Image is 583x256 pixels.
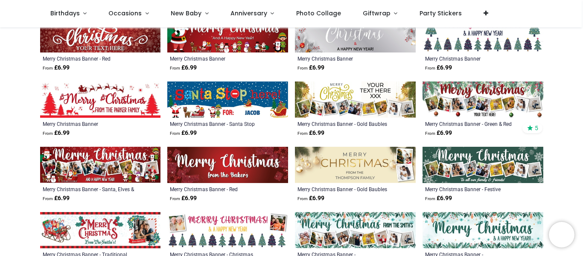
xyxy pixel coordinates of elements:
img: Personalised Merry Christmas Banner - Gold Baubles Festive - Custom Text & 2 Photo Upload [295,147,416,183]
img: Personalised Merry Christmas Banner - Gold Baubles Xmas & New Year - Custom Text & 9 Photo Upload [295,81,416,118]
strong: £ 6.99 [170,64,197,72]
span: From [425,196,435,201]
strong: £ 6.99 [43,129,70,137]
span: From [43,66,53,70]
span: Occasions [108,9,142,17]
strong: £ 6.99 [425,194,452,203]
a: Merry Christmas Banner [297,55,390,62]
a: Merry Christmas Banner - Festive Snowflakes Green [425,186,518,192]
a: Merry Christmas Banner [170,55,262,62]
span: From [43,131,53,136]
span: From [43,196,53,201]
strong: £ 6.99 [425,64,452,72]
img: Personalised Merry Christmas Banner - Holly & Ivy - Custom Text [423,212,543,248]
strong: £ 6.99 [170,194,197,203]
strong: £ 6.99 [43,194,70,203]
img: Personalised Merry Christmas Banner - Red Snowflakes Sparkle - Custom Text [167,147,288,183]
a: Merry Christmas Banner [43,120,135,127]
span: New Baby [171,9,201,17]
span: From [297,196,308,201]
span: From [170,131,180,136]
a: Merry Christmas Banner - Red Snowflakes [43,55,135,62]
img: Merry Christmas Banner - Santa Elves & Snowman [167,16,288,52]
a: Merry Christmas Banner - Santa, Elves & Snowman [43,186,135,192]
img: Personalised Merry Christmas Banner - Traditional Santa Sleigh - Custom Text & 1 Photo Upload [40,212,161,248]
span: Party Stickers [420,9,462,17]
img: Personalised Merry Christmas Banner - Red Snowflakes - Custom Text [40,16,161,52]
img: Personalised Merry Christmas Banner - Festive Snowflakes Green - 9 Photo Upload [423,147,543,183]
strong: £ 6.99 [297,194,324,203]
span: Photo Collage [296,9,341,17]
img: Personalised Merry Christmas Banner - Santa Stop Here! - Custom Name [167,81,288,118]
span: From [425,66,435,70]
span: 5 [535,124,538,132]
span: From [297,131,308,136]
img: Personalised Merry Christmas Banner - Christmas Tree Design - 2 Photo Upload [167,212,288,248]
img: Personalised Merry Christmas Banner - Holly & Ivy - Custom Text & 9 Photo Upload [295,212,416,248]
strong: £ 6.99 [43,64,70,72]
strong: £ 6.99 [170,129,197,137]
span: From [425,131,435,136]
strong: £ 6.99 [297,64,324,72]
img: Personalised Merry Christmas Banner - Santa, Elves & Snowman - Custom Text & 9 Photo Upload [40,147,161,183]
span: From [170,196,180,201]
span: Anniversary [230,9,267,17]
img: Merry Christmas Banner - Santa & Reindeer Red [40,81,161,118]
strong: £ 6.99 [297,129,324,137]
a: Merry Christmas Banner - Green & Red Baubles [425,120,518,127]
span: Birthdays [50,9,80,17]
a: Merry Christmas Banner - Red Snowflakes Sparkle [170,186,262,192]
iframe: Brevo live chat [549,222,574,247]
a: Merry Christmas Banner [425,55,518,62]
a: Merry Christmas Banner - Santa Stop Here! [170,120,262,127]
span: From [170,66,180,70]
span: Giftwrap [363,9,391,17]
a: Merry Christmas Banner - Gold Baubles Xmas & New Year [297,120,390,127]
a: Merry Christmas Banner - Gold Baubles Festive [297,186,390,192]
img: Merry Christmas Banner - Christmas Tree Design Festive [423,16,543,52]
span: From [297,66,308,70]
img: Personalised Merry Christmas Banner - Green & Red Baubles - Custom Text & 9 Photo Upload [423,81,543,118]
strong: £ 6.99 [425,129,452,137]
img: Merry Christmas Banner - Silver & Red Xmas Baubles [295,16,416,52]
